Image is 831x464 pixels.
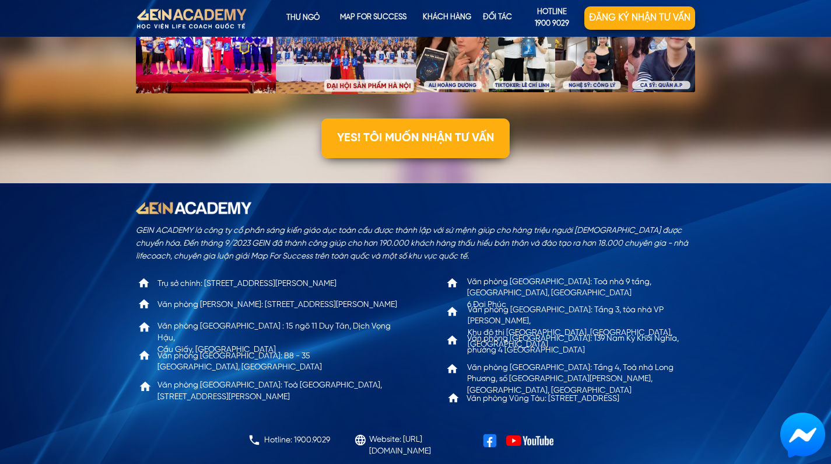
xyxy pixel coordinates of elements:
[136,225,696,264] div: GEIN ACADEMY là công ty cổ phần sáng kiến giáo dục toàn cầu được thành lập với sứ mệnh giúp cho h...
[369,434,477,457] p: Website: [URL][DOMAIN_NAME]
[520,6,585,31] p: hotline 1900 9029
[267,6,338,30] p: Thư ngỏ
[157,321,400,355] p: Văn phòng [GEOGRAPHIC_DATA] : 15 ngõ 11 Duy Tân, Dịch Vọng Hậu, Cầu Giấy, [GEOGRAPHIC_DATA]
[157,299,400,311] p: Văn phòng [PERSON_NAME]: [STREET_ADDRESS][PERSON_NAME]
[467,333,693,356] p: Văn phòng [GEOGRAPHIC_DATA]: 139 Nam Kỳ Khởi Nghĩa, phường 4 [GEOGRAPHIC_DATA]
[157,351,383,374] p: Văn phòng [GEOGRAPHIC_DATA]: B8 - 35 [GEOGRAPHIC_DATA], [GEOGRAPHIC_DATA]
[520,6,585,30] a: hotline1900 9029
[157,380,383,403] p: Văn phòng [GEOGRAPHIC_DATA]: Toà [GEOGRAPHIC_DATA], [STREET_ADDRESS][PERSON_NAME]
[157,278,392,290] p: Trụ sở chính: [STREET_ADDRESS][PERSON_NAME]
[339,6,408,30] p: map for success
[471,6,524,30] p: Đối tác
[419,6,476,30] p: KHÁCH HÀNG
[467,393,692,405] p: Văn phòng Vũng Tàu: [STREET_ADDRESS]
[467,277,693,311] p: Văn phòng [GEOGRAPHIC_DATA]: Toà nhà 9 tầng, [GEOGRAPHIC_DATA], [GEOGRAPHIC_DATA] 6 Đại Phúc
[467,362,693,397] p: Văn phòng [GEOGRAPHIC_DATA]: Tầng 4, Toà nhà Long Phương, số [GEOGRAPHIC_DATA][PERSON_NAME], [GEO...
[584,6,695,30] p: Đăng ký nhận tư vấn
[468,305,693,350] p: Văn phòng [GEOGRAPHIC_DATA]: Tầng 3, tòa nhà VP [PERSON_NAME], Khu đô thị [GEOGRAPHIC_DATA], [GEO...
[264,435,349,446] p: Hotline: 1900.9029
[321,118,510,158] p: YES! TÔI MUỐN NHẬN TƯ VẤN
